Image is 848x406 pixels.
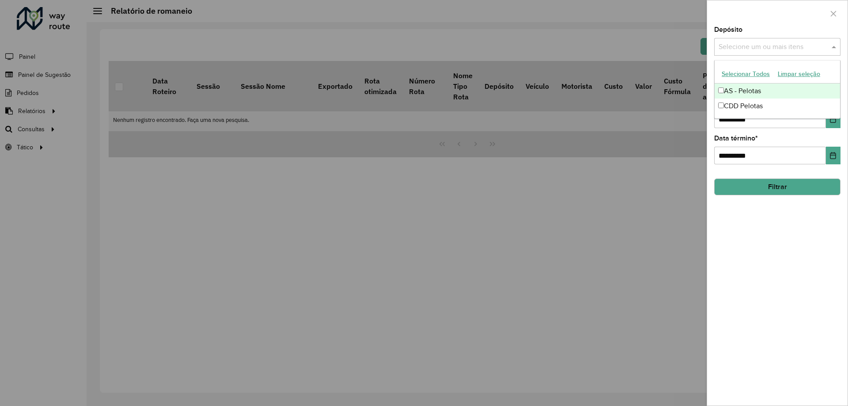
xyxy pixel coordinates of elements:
button: Limpar seleção [774,67,824,81]
button: Choose Date [826,110,840,128]
div: CDD Pelotas [715,99,840,114]
button: Filtrar [714,178,840,195]
div: AS - Pelotas [715,83,840,99]
button: Selecionar Todos [718,67,774,81]
label: Data término [714,133,758,144]
button: Choose Date [826,147,840,164]
label: Depósito [714,24,742,35]
ng-dropdown-panel: Options list [714,60,840,119]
